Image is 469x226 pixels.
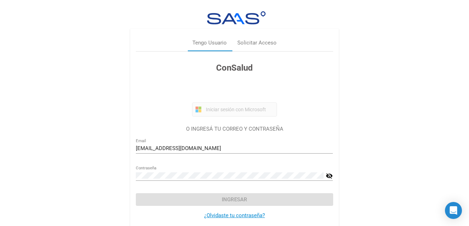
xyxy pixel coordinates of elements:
[192,102,277,117] button: Iniciar sesión con Microsoft
[136,61,333,74] h3: ConSalud
[237,39,277,47] div: Solicitar Acceso
[136,193,333,206] button: Ingresar
[204,107,274,112] span: Iniciar sesión con Microsoft
[136,125,333,133] p: O INGRESÁ TU CORREO Y CONTRASEÑA
[189,82,280,97] iframe: Botón Iniciar sesión con Google
[326,172,333,180] mat-icon: visibility_off
[445,202,462,219] div: Open Intercom Messenger
[222,196,247,203] span: Ingresar
[204,212,265,219] a: ¿Olvidaste tu contraseña?
[192,39,227,47] div: Tengo Usuario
